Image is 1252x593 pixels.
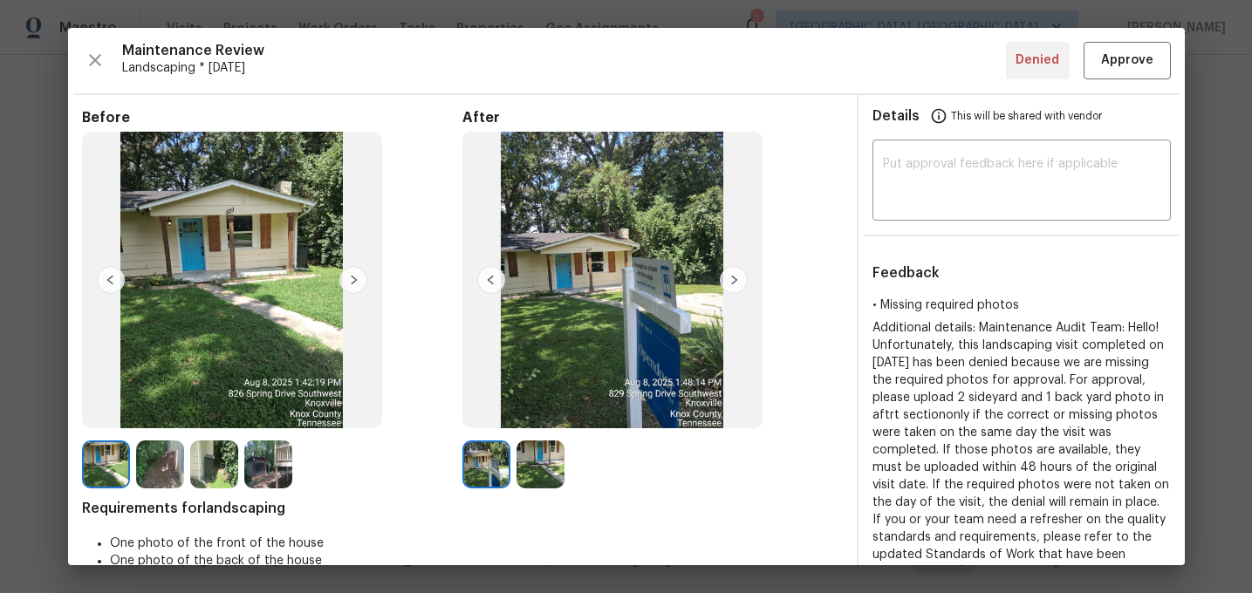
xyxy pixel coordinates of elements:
[872,299,1019,311] span: • Missing required photos
[462,109,843,126] span: After
[872,95,920,137] span: Details
[110,535,843,552] li: One photo of the front of the house
[720,266,748,294] img: right-chevron-button-url
[82,500,843,517] span: Requirements for landscaping
[122,59,1006,77] span: Landscaping * [DATE]
[951,95,1102,137] span: This will be shared with vendor
[122,42,1006,59] span: Maintenance Review
[339,266,367,294] img: right-chevron-button-url
[872,322,1169,578] span: Additional details: Maintenance Audit Team: Hello! Unfortunately, this landscaping visit complete...
[1101,50,1153,72] span: Approve
[872,266,940,280] span: Feedback
[82,109,462,126] span: Before
[477,266,505,294] img: left-chevron-button-url
[110,552,843,569] li: One photo of the back of the house
[97,266,125,294] img: left-chevron-button-url
[1084,42,1171,79] button: Approve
